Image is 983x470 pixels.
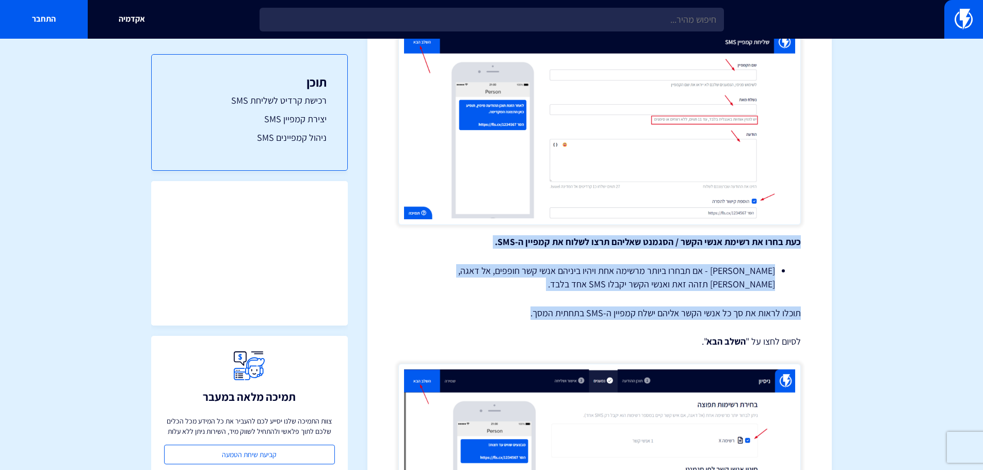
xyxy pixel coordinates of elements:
[398,335,801,348] p: לסיום לחצו על " ".
[172,112,327,126] a: יצירת קמפיין SMS
[164,416,335,436] p: צוות התמיכה שלנו יסייע לכם להעביר את כל המידע מכל הכלים שלכם לתוך פלאשי ולהתחיל לשווק מיד, השירות...
[172,75,327,89] h3: תוכן
[203,391,296,403] h3: תמיכה מלאה במעבר
[260,8,724,31] input: חיפוש מהיר...
[495,236,801,248] strong: כעת בחרו את רשימת אנשי הקשר / הסגמנט שאליהם תרצו לשלוח את קמפיין ה-SMS.
[172,94,327,107] a: רכישת קרדיט לשליחת SMS
[398,306,801,320] p: תוכלו לראות את סך כל אנשי הקשר אליהם ישלח קמפיין ה-SMS בתחתית המסך.
[424,264,775,290] li: [PERSON_NAME] - אם תבחרו ביותר מרשימה אחת ויהיו ביניהם אנשי קשר חופפים, אל דאגה, [PERSON_NAME] תז...
[164,445,335,464] a: קביעת שיחת הטמעה
[172,131,327,144] a: ניהול קמפיינים SMS
[706,335,746,347] strong: השלב הבא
